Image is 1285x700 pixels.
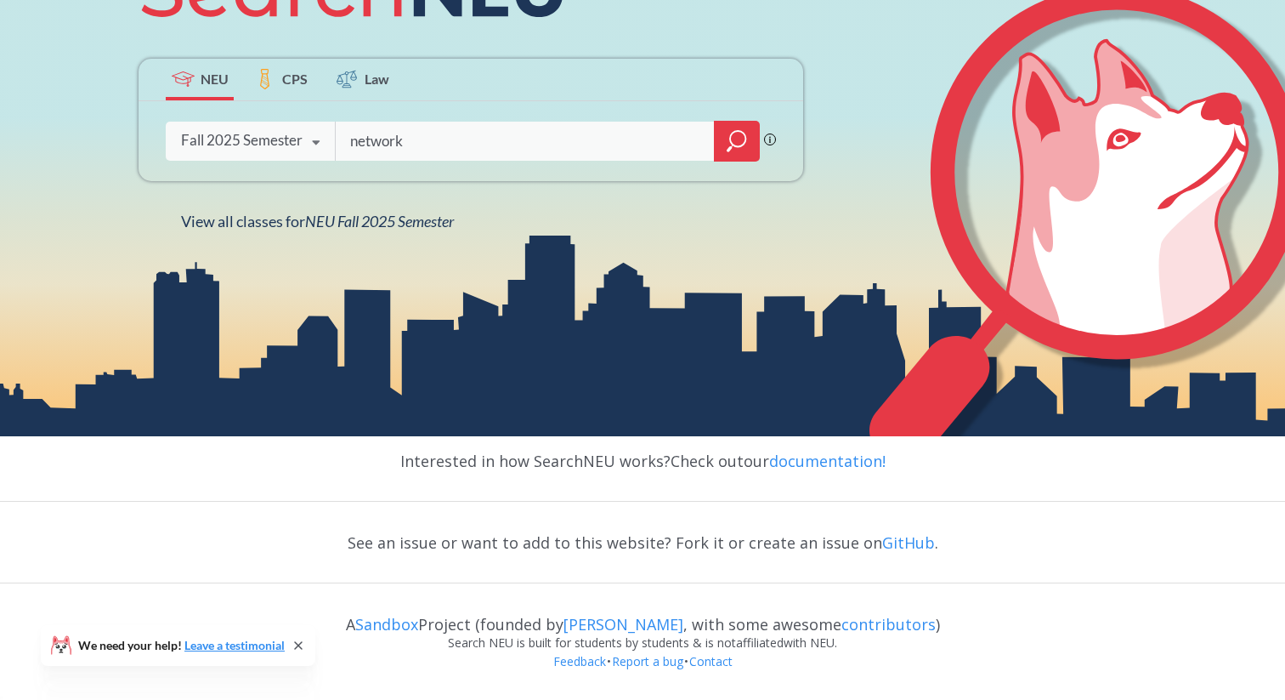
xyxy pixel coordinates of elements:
[181,212,454,230] span: View all classes for
[282,69,308,88] span: CPS
[882,532,935,553] a: GitHub
[563,614,683,635] a: [PERSON_NAME]
[611,653,684,669] a: Report a bug
[448,635,837,651] relin-hc: Search NEU is built for students by students & is not with NEU.
[714,121,760,162] div: magnifying glass
[181,131,303,150] div: Fall 2025 Semester
[841,614,936,635] a: contributors
[355,614,418,635] a: Sandbox
[671,451,744,471] relin-phrase: Check out
[769,451,886,471] a: documentation!
[400,451,769,471] relin-hc: Interested in how SearchNEU works? our
[348,123,702,159] input: Class, professor, course number, "phrase"
[305,212,454,230] span: NEU Fall 2025 Semester
[688,653,733,669] a: Contact
[727,129,747,153] svg: magnifying glass
[201,69,229,88] span: NEU
[552,653,607,669] a: Feedback
[736,635,784,651] relin-origin: affiliated
[365,69,389,88] span: Law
